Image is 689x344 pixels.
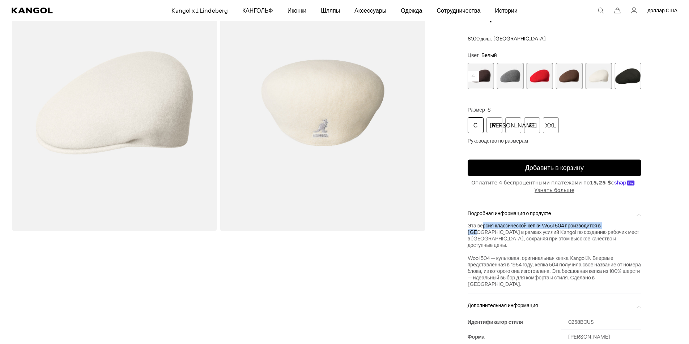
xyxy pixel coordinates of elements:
font: Wool 504 — культовая, оригинальная кепка Kangol®. Впервые представленная в 1954 году, кепка 504 п... [468,255,641,287]
a: Счет [631,7,637,14]
label: Красный [526,63,553,89]
font: Иконки [288,7,307,14]
div: 11 из 12 [585,63,612,89]
font: Добавить в корзину [525,164,584,172]
font: КАНГОЛЬФ [242,7,273,14]
font: Цвет [468,52,479,58]
font: Истории [495,7,518,14]
font: [PERSON_NAME] [568,334,610,340]
font: XL [528,122,536,129]
font: 0258BCUS [568,319,594,326]
div: 10 из 12 [556,63,582,89]
font: Шляпы [321,7,340,14]
div: 8 из 12 [497,63,523,89]
font: Аксессуары [354,7,386,14]
label: Фланель [497,63,523,89]
label: Белый [585,63,612,89]
font: С [473,122,478,129]
button: Корзина [614,7,621,14]
button: Добавить в корзину [468,160,641,176]
label: Эспрессо [468,63,494,89]
font: XXL [545,122,556,129]
font: Сотрудничества [437,7,481,14]
button: доллар США [647,7,677,14]
font: Подробная информация о продукте [468,210,551,217]
font: 61,00 долл. [GEOGRAPHIC_DATA] [468,35,546,42]
font: Идентификатор стиля [468,319,523,326]
a: Кангол [12,8,113,13]
label: Табак [556,63,582,89]
font: Дополнительная информация [468,302,538,309]
summary: Искать здесь [597,7,604,14]
font: Руководство по размерам [468,138,528,144]
font: S [488,106,491,113]
div: 9 из 12 [526,63,553,89]
div: 7 из 12 [468,63,494,89]
font: Эта версия классической кепки Wool 504 производится в [GEOGRAPHIC_DATA] в рамках усилий Kangol по... [468,222,639,248]
font: Kangol x J.Lindeberg [171,7,228,14]
label: Лоден [615,63,641,89]
font: Форма [468,334,485,340]
font: Одежда [401,7,422,14]
div: 12 из 12 [615,63,641,89]
font: [PERSON_NAME] [490,122,537,129]
font: Размер [468,106,485,113]
font: Белый [481,52,497,58]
